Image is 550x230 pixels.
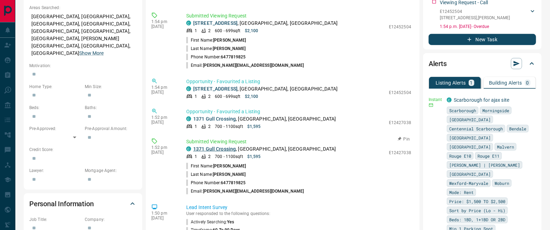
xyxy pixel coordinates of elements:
p: [DATE] [151,24,176,29]
span: [PERSON_NAME][EMAIL_ADDRESS][DOMAIN_NAME] [203,189,304,194]
span: [GEOGRAPHIC_DATA] [449,134,491,141]
span: Price: $1,500 TO $2,500 [449,198,505,205]
p: Last Name: [186,171,246,178]
span: Rouge E10 [449,152,471,159]
span: Morningside [482,107,509,114]
span: Wexford-Maryvale [449,180,488,187]
p: Baths: [85,105,137,111]
p: [DATE] [151,216,176,221]
p: Lead Intent Survey [186,204,411,211]
span: Woburn [495,180,509,187]
p: Motivation: [29,63,137,69]
p: 2 [208,153,211,160]
span: [PERSON_NAME][EMAIL_ADDRESS][DOMAIN_NAME] [203,63,304,68]
p: Company: [85,216,137,223]
p: 2 [208,123,211,130]
span: Bendale [509,125,526,132]
p: Opportunity - Favourited a Listing [186,108,411,115]
a: 1371 Gull Crossing [193,116,236,122]
p: Submitted Viewing Request [186,12,411,20]
p: Instant [429,96,443,103]
button: New Task [429,34,536,45]
div: E12452504[STREET_ADDRESS],[PERSON_NAME] [440,7,536,22]
p: Phone Number: [186,54,246,60]
p: Min Size: [85,84,137,90]
p: Listing Alerts [436,80,466,85]
a: Scarborough for ajax site [454,97,509,103]
h2: Alerts [429,58,447,69]
span: Sort by Price (Lo - Hi) [449,207,505,214]
p: 1 [195,28,197,34]
p: Home Type: [29,84,81,90]
span: Scarborough [449,107,476,114]
p: $1,595 [247,123,261,130]
span: [PERSON_NAME] [213,164,246,168]
p: First Name: [186,163,246,169]
p: , [GEOGRAPHIC_DATA], [GEOGRAPHIC_DATA] [193,145,336,153]
p: [DATE] [151,150,176,155]
p: 1 [195,153,197,160]
p: Opportunity - Favourited a Listing [186,78,411,85]
p: [DATE] [151,90,176,95]
p: 600 - 699 sqft [215,28,240,34]
p: Submitted Viewing Request [186,138,411,145]
p: $1,595 [247,153,261,160]
p: Building Alerts [489,80,522,85]
p: Job Title: [29,216,81,223]
div: condos.ca [186,21,191,26]
p: Last Name: [186,45,246,52]
p: Areas Searched: [29,5,137,11]
button: Pin [394,136,414,142]
a: [STREET_ADDRESS] [193,86,238,92]
span: 6477819825 [221,180,246,185]
p: E12427038 [389,120,411,126]
span: Rouge E11 [477,152,499,159]
p: 1:54 p.m. [DATE] - Overdue [440,23,536,30]
p: 1:54 pm [151,19,176,24]
span: 6477819825 [221,55,246,59]
p: Email: [186,188,304,194]
a: [STREET_ADDRESS] [193,20,238,26]
p: $2,100 [245,93,258,100]
p: Pre-Approval Amount: [85,125,137,132]
p: $2,100 [245,28,258,34]
p: 0 [526,80,529,85]
p: Pre-Approved: [29,125,81,132]
p: 1:52 pm [151,145,176,150]
a: 1371 Gull Crossing [193,146,236,152]
p: Email: [186,62,304,69]
p: , [GEOGRAPHIC_DATA], [GEOGRAPHIC_DATA] [193,115,336,123]
div: condos.ca [447,98,452,102]
p: E12452504 [440,8,510,15]
span: Malvern [497,143,514,150]
span: [GEOGRAPHIC_DATA] [449,116,491,123]
p: [STREET_ADDRESS] , [PERSON_NAME] [440,15,510,21]
div: Alerts [429,55,536,72]
span: Centennial Scarborough [449,125,503,132]
p: 1 [195,93,197,100]
p: 1 [195,123,197,130]
button: Show More [79,50,104,57]
p: First Name: [186,37,246,43]
p: 1 [470,80,473,85]
span: Beds: 1BD, 1+1BD OR 2BD [449,216,505,223]
p: [GEOGRAPHIC_DATA], [GEOGRAPHIC_DATA], [GEOGRAPHIC_DATA], [GEOGRAPHIC_DATA], [GEOGRAPHIC_DATA], [G... [29,11,137,59]
p: 1:54 pm [151,85,176,90]
p: E12452504 [389,24,411,30]
p: Beds: [29,105,81,111]
div: condos.ca [186,86,191,91]
p: 2 [208,93,211,100]
p: E12452504 [389,89,411,96]
p: 600 - 699 sqft [215,93,240,100]
p: 700 - 1100 sqft [215,123,243,130]
div: condos.ca [186,146,191,151]
span: [GEOGRAPHIC_DATA] [449,171,491,178]
h2: Personal Information [29,198,94,209]
p: 2 [208,28,211,34]
p: E12427038 [389,150,411,156]
p: , [GEOGRAPHIC_DATA], [GEOGRAPHIC_DATA] [193,20,338,27]
span: [PERSON_NAME] [213,38,246,43]
p: , [GEOGRAPHIC_DATA], [GEOGRAPHIC_DATA] [193,85,338,93]
p: 700 - 1100 sqft [215,153,243,160]
span: Yes [227,220,234,224]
